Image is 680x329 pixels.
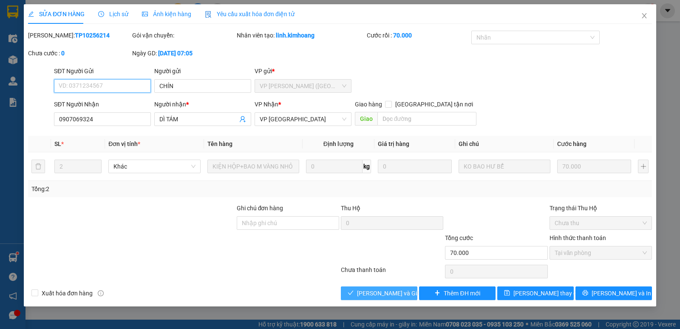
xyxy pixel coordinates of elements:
button: plus [638,160,649,173]
div: Chưa thanh toán [340,265,444,280]
b: [DATE] 07:05 [158,50,193,57]
span: Tại văn phòng [555,246,647,259]
span: info-circle [98,290,104,296]
div: VP gửi [255,66,351,76]
label: Hình thức thanh toán [550,235,606,241]
b: 0 [61,50,65,57]
span: user-add [239,116,246,123]
span: VP Nhận [255,101,278,108]
span: SỬA ĐƠN HÀNG [28,11,85,17]
div: [PERSON_NAME]: [28,31,130,40]
div: Gói vận chuyển: [132,31,235,40]
span: [GEOGRAPHIC_DATA] tận nơi [392,100,476,109]
label: Ghi chú đơn hàng [237,205,283,212]
span: Thêm ĐH mới [444,289,480,298]
span: Đơn vị tính [108,140,140,147]
button: save[PERSON_NAME] thay đổi [497,286,574,300]
span: Chưa thu [555,217,647,229]
div: Cước rồi : [367,31,469,40]
span: Giá trị hàng [378,140,409,147]
input: 0 [378,160,452,173]
div: Người nhận [154,100,251,109]
b: TP10256214 [75,32,110,39]
span: close [641,12,648,19]
span: Cước hàng [557,140,586,147]
input: 0 [557,160,631,173]
img: icon [205,11,212,18]
span: plus [434,290,440,297]
span: Yêu cầu xuất hóa đơn điện tử [205,11,295,17]
span: Lịch sử [98,11,128,17]
span: Khác [113,160,195,173]
button: Close [632,4,656,28]
span: edit [28,11,34,17]
th: Ghi chú [455,136,554,152]
div: Nhân viên tạo: [237,31,365,40]
span: VP Bình Phú [260,113,346,126]
span: picture [142,11,148,17]
button: delete [31,160,45,173]
span: check [348,290,354,297]
span: kg [363,160,371,173]
b: linh.kimhoang [276,32,314,39]
span: [PERSON_NAME] và In [592,289,651,298]
button: printer[PERSON_NAME] và In [575,286,652,300]
input: Ghi chú đơn hàng [237,216,339,230]
div: SĐT Người Nhận [54,100,151,109]
span: Tên hàng [207,140,232,147]
span: Xuất hóa đơn hàng [38,289,96,298]
input: Ghi Chú [459,160,550,173]
span: Thu Hộ [341,205,360,212]
span: save [504,290,510,297]
button: plusThêm ĐH mới [419,286,496,300]
span: [PERSON_NAME] thay đổi [513,289,581,298]
span: Ảnh kiện hàng [142,11,191,17]
input: Dọc đường [377,112,477,126]
button: check[PERSON_NAME] và Giao hàng [341,286,417,300]
div: Trạng thái Thu Hộ [550,203,652,213]
div: SĐT Người Gửi [54,66,151,76]
span: printer [582,290,588,297]
b: 70.000 [393,32,412,39]
span: Giao hàng [355,101,382,108]
div: Ngày GD: [132,49,235,58]
span: clock-circle [98,11,104,17]
span: VP Trần Phú (Hàng) [260,80,346,92]
span: Định lượng [323,140,354,147]
span: [PERSON_NAME] và Giao hàng [357,289,439,298]
div: Người gửi [154,66,251,76]
div: Tổng: 2 [31,184,263,194]
div: Chưa cước : [28,49,130,58]
span: Giao [355,112,377,126]
input: VD: Bàn, Ghế [207,160,299,173]
span: SL [54,140,61,147]
span: Tổng cước [445,235,473,241]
